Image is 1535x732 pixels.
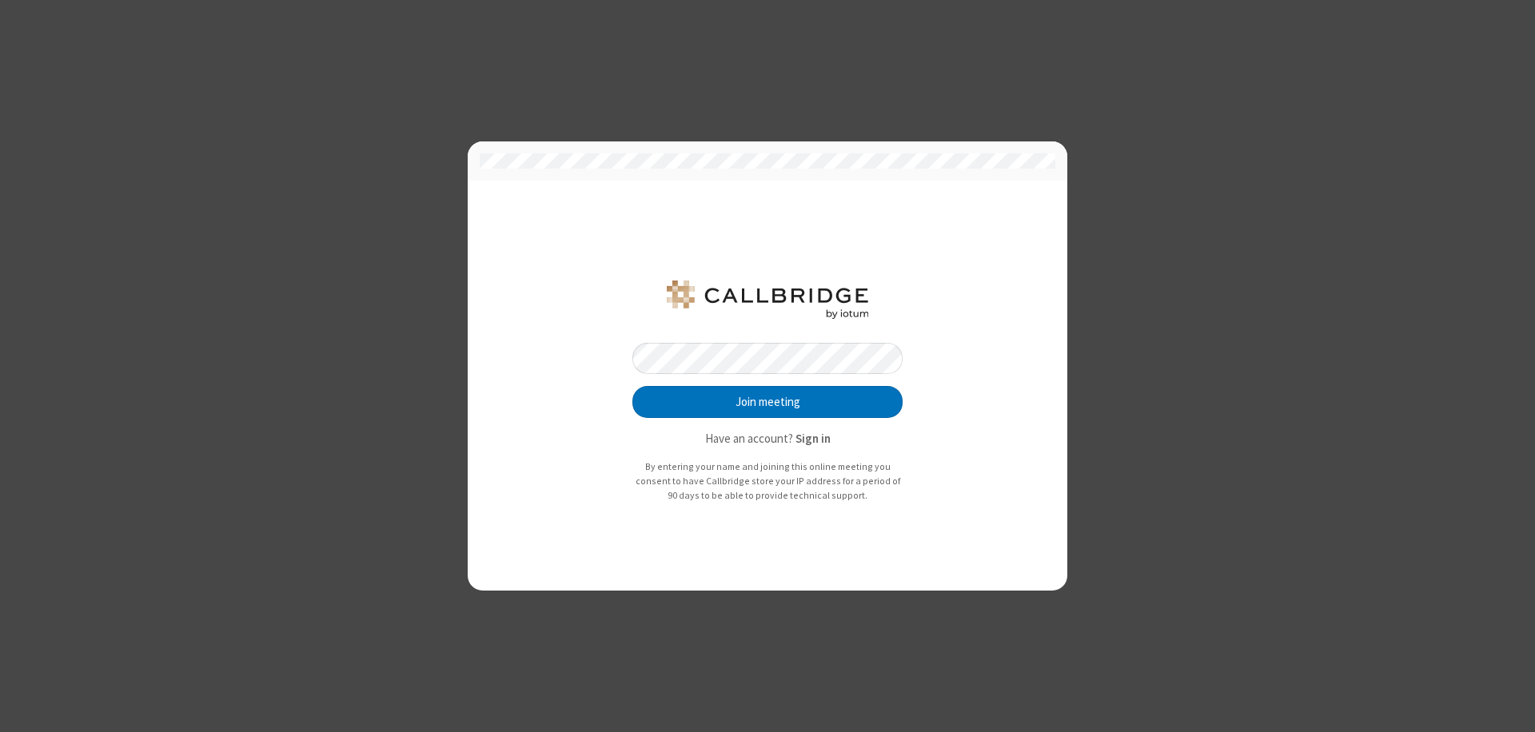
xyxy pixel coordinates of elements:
button: Join meeting [632,386,903,418]
p: By entering your name and joining this online meeting you consent to have Callbridge store your I... [632,459,903,502]
img: QA Selenium DO NOT DELETE OR CHANGE [664,280,871,319]
p: Have an account? [632,430,903,448]
strong: Sign in [795,431,831,446]
button: Sign in [795,430,831,448]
